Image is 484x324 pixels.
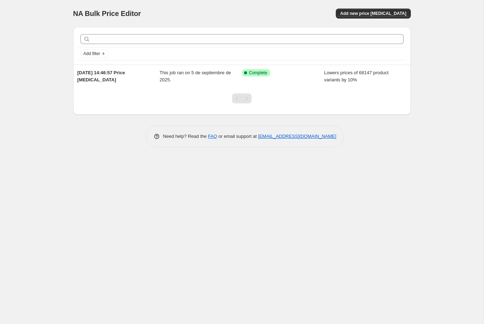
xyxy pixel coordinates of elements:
[163,134,208,139] span: Need help? Read the
[336,9,410,18] button: Add new price [MEDICAL_DATA]
[217,134,258,139] span: or email support at
[73,10,141,17] span: NA Bulk Price Editor
[208,134,217,139] a: FAQ
[232,93,252,103] nav: Pagination
[160,70,231,82] span: This job ran on 5 de septiembre de 2025.
[258,134,336,139] a: [EMAIL_ADDRESS][DOMAIN_NAME]
[77,70,125,82] span: [DATE] 14:46:57 Price [MEDICAL_DATA]
[324,70,388,82] span: Lowers prices of 68147 product variants by 10%
[80,49,109,58] button: Add filter
[340,11,406,16] span: Add new price [MEDICAL_DATA]
[249,70,267,76] span: Complete
[84,51,100,56] span: Add filter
